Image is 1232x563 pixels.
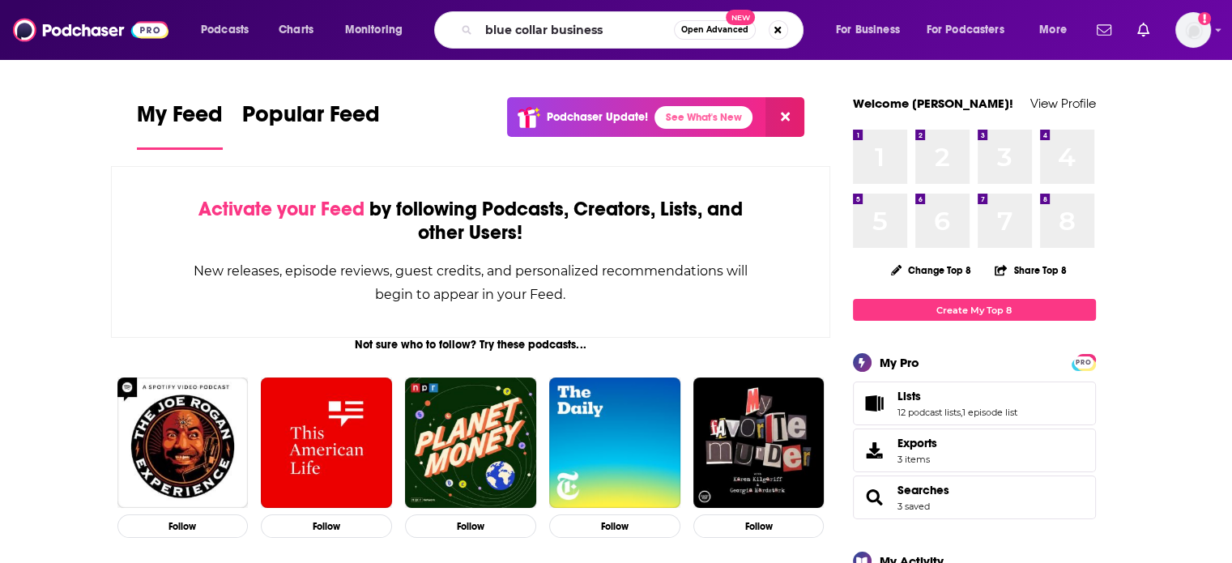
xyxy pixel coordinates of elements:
img: The Daily [549,377,680,509]
a: My Feed [137,100,223,150]
button: Change Top 8 [881,260,982,280]
a: Lists [897,389,1017,403]
span: Searches [853,476,1096,519]
span: Popular Feed [242,100,380,138]
a: See What's New [654,106,752,129]
svg: Add a profile image [1198,12,1211,25]
span: My Feed [137,100,223,138]
span: , [961,407,962,418]
button: open menu [825,17,920,43]
a: Popular Feed [242,100,380,150]
div: New releases, episode reviews, guest credits, and personalized recommendations will begin to appe... [193,259,749,306]
button: Show profile menu [1175,12,1211,48]
span: PRO [1074,356,1093,369]
div: Search podcasts, credits, & more... [450,11,819,49]
span: Exports [897,436,937,450]
a: View Profile [1030,96,1096,111]
div: Not sure who to follow? Try these podcasts... [111,338,831,352]
button: Follow [261,514,392,538]
button: open menu [334,17,424,43]
span: Open Advanced [681,26,748,34]
a: Create My Top 8 [853,299,1096,321]
button: Open AdvancedNew [674,20,756,40]
span: Lists [897,389,921,403]
span: Charts [279,19,313,41]
div: by following Podcasts, Creators, Lists, and other Users! [193,198,749,245]
span: Logged in as Bcprpro33 [1175,12,1211,48]
button: Follow [549,514,680,538]
span: For Podcasters [927,19,1004,41]
span: For Business [836,19,900,41]
img: This American Life [261,377,392,509]
span: 3 items [897,454,937,465]
span: More [1039,19,1067,41]
span: Podcasts [201,19,249,41]
a: 12 podcast lists [897,407,961,418]
a: Charts [268,17,323,43]
a: Lists [859,392,891,415]
button: Follow [117,514,249,538]
button: open menu [916,17,1028,43]
a: Show notifications dropdown [1131,16,1156,44]
img: User Profile [1175,12,1211,48]
span: Monitoring [345,19,403,41]
img: My Favorite Murder with Karen Kilgariff and Georgia Hardstark [693,377,825,509]
a: 3 saved [897,501,930,512]
img: The Joe Rogan Experience [117,377,249,509]
button: open menu [1028,17,1087,43]
a: 1 episode list [962,407,1017,418]
a: Welcome [PERSON_NAME]! [853,96,1013,111]
button: Follow [405,514,536,538]
a: PRO [1074,356,1093,368]
img: Planet Money [405,377,536,509]
button: Follow [693,514,825,538]
input: Search podcasts, credits, & more... [479,17,674,43]
span: Lists [853,382,1096,425]
a: Searches [859,486,891,509]
button: Share Top 8 [994,254,1067,286]
span: Exports [859,439,891,462]
a: Exports [853,429,1096,472]
span: Activate your Feed [198,197,364,221]
div: My Pro [880,355,919,370]
img: Podchaser - Follow, Share and Rate Podcasts [13,15,168,45]
button: open menu [190,17,270,43]
span: New [726,10,755,25]
a: Searches [897,483,949,497]
a: Show notifications dropdown [1090,16,1118,44]
p: Podchaser Update! [547,110,648,124]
